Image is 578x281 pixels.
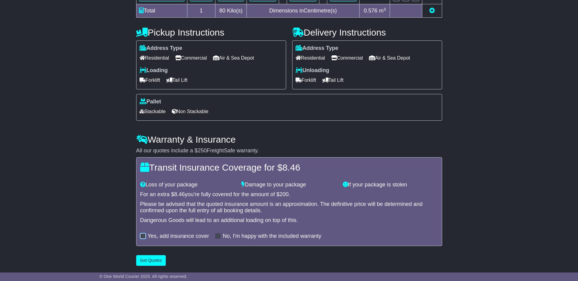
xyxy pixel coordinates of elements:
div: For an extra $ you're fully covered for the amount of $ . [140,191,438,198]
div: Damage to your package [238,182,340,188]
span: Commercial [331,53,363,63]
span: © One World Courier 2025. All rights reserved. [99,274,187,279]
h4: Warranty & Insurance [136,134,442,144]
label: Unloading [296,67,329,74]
span: m [379,8,386,14]
span: Air & Sea Depot [213,53,254,63]
sup: 3 [384,7,386,12]
span: Stackable [140,107,166,116]
span: Commercial [175,53,207,63]
span: Residential [296,53,325,63]
span: Air & Sea Depot [369,53,410,63]
span: Residential [140,53,169,63]
td: Kilo(s) [215,4,247,18]
label: No, I'm happy with the included warranty [223,233,321,240]
span: Tail Lift [322,75,344,85]
span: 0.576 [364,8,378,14]
label: Address Type [140,45,183,52]
div: Please be advised that the quoted insurance amount is an approximation. The definitive price will... [140,201,438,214]
td: Dimensions in Centimetre(s) [246,4,360,18]
span: 250 [198,147,207,154]
span: Forklift [296,75,316,85]
h4: Transit Insurance Coverage for $ [140,162,438,172]
button: Get Quotes [136,255,166,266]
span: Non Stackable [172,107,208,116]
a: Add new item [429,8,435,14]
div: All our quotes include a $ FreightSafe warranty. [136,147,442,154]
td: 1 [187,4,215,18]
span: 8.46 [282,162,300,172]
label: Address Type [296,45,339,52]
span: Forklift [140,75,160,85]
label: Loading [140,67,168,74]
h4: Pickup Instructions [136,27,286,37]
label: Yes, add insurance cover [148,233,209,240]
div: If your package is stolen [340,182,441,188]
td: Total [136,4,187,18]
span: 80 [219,8,225,14]
span: 200 [279,191,289,197]
div: Dangerous Goods will lead to an additional loading on top of this. [140,217,438,224]
span: 8.46 [174,191,185,197]
h4: Delivery Instructions [292,27,442,37]
label: Pallet [140,99,161,105]
span: Tail Lift [166,75,188,85]
div: Loss of your package [137,182,239,188]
